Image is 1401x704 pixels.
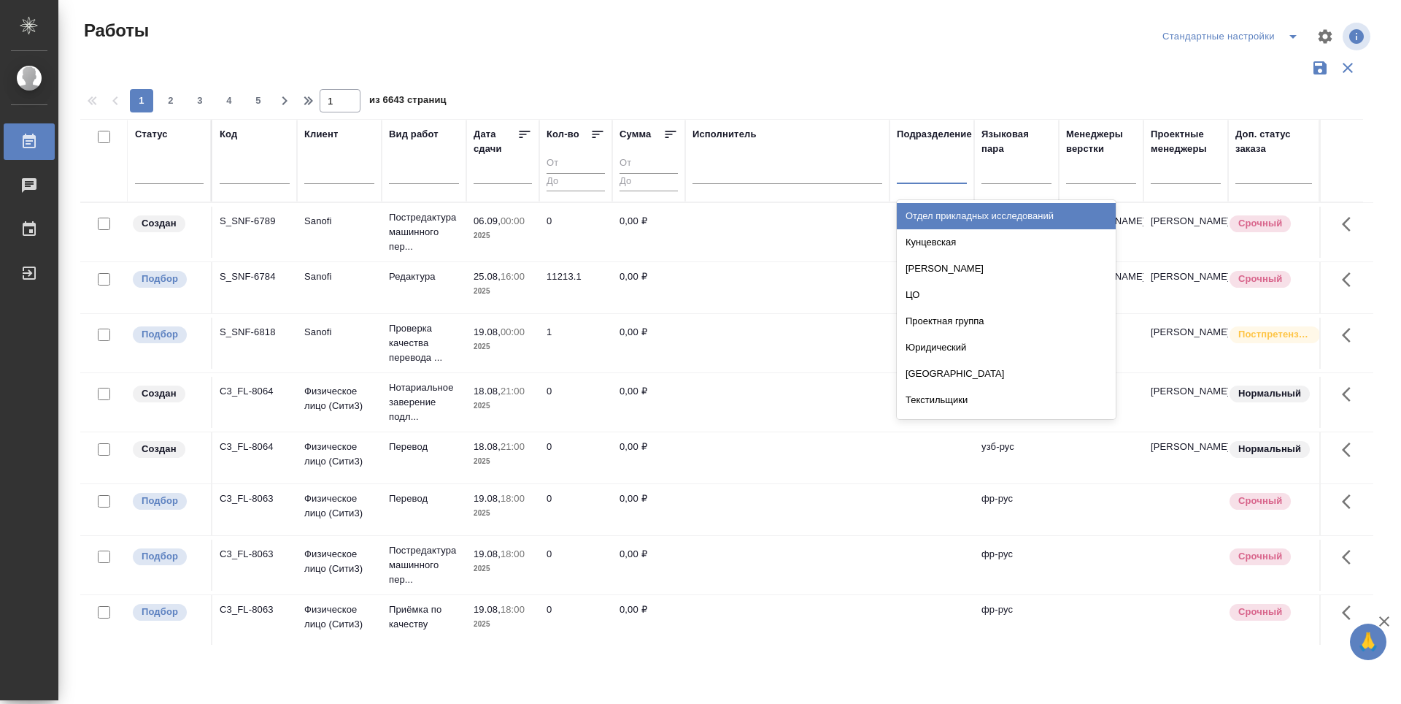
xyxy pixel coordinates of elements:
[304,325,374,340] p: Sanofi
[80,19,149,42] span: Работы
[389,602,459,632] p: Приёмка по качеству
[247,89,270,112] button: 5
[304,269,374,284] p: Sanofi
[897,229,1116,256] div: Кунцевская
[1238,216,1282,231] p: Срочный
[142,494,178,508] p: Подбор
[142,549,178,564] p: Подбор
[131,384,204,404] div: Заказ еще не согласован с клиентом, искать исполнителей рано
[389,543,459,587] p: Постредактура машинного пер...
[612,484,685,535] td: 0,00 ₽
[1333,484,1368,519] button: Здесь прячутся важные кнопки
[474,548,501,559] p: 19.08,
[131,325,204,345] div: Можно подбирать исполнителей
[131,602,204,622] div: Можно подбирать исполнителей
[389,127,439,142] div: Вид работ
[1333,432,1368,467] button: Здесь прячутся важные кнопки
[539,484,612,535] td: 0
[1334,54,1362,82] button: Сбросить фильтры
[142,272,178,286] p: Подбор
[474,562,532,576] p: 2025
[188,89,212,112] button: 3
[897,203,1116,229] div: Отдел прикладных исследований
[1238,442,1301,456] p: Нормальный
[304,214,374,229] p: Sanofi
[220,547,290,562] div: C3_FL-8063
[220,214,290,229] div: S_SNF-6789
[1238,549,1282,564] p: Срочный
[474,506,532,521] p: 2025
[501,271,525,282] p: 16:00
[1238,386,1301,401] p: Нормальный
[897,387,1116,413] div: Текстильщики
[501,215,525,226] p: 00:00
[389,440,459,454] p: Перевод
[474,441,501,452] p: 18.08,
[304,384,374,413] p: Физическое лицо (Сити3)
[474,229,532,243] p: 2025
[539,207,612,258] td: 0
[369,91,447,112] span: из 6643 страниц
[547,155,605,173] input: От
[131,269,204,289] div: Можно подбирать исполнителей
[1066,214,1136,229] p: [PERSON_NAME]
[389,210,459,254] p: Постредактура машинного пер...
[547,127,579,142] div: Кол-во
[389,380,459,424] p: Нотариальное заверение подл...
[620,127,651,142] div: Сумма
[247,93,270,108] span: 5
[897,127,972,142] div: Подразделение
[1333,540,1368,575] button: Здесь прячутся важные кнопки
[217,93,241,108] span: 4
[474,340,532,354] p: 2025
[897,334,1116,361] div: Юридический
[1143,262,1228,313] td: [PERSON_NAME]
[974,540,1059,591] td: фр-рус
[1333,595,1368,630] button: Здесь прячутся важные кнопки
[1333,318,1368,353] button: Здесь прячутся важные кнопки
[889,318,974,369] td: MedQA
[1159,25,1308,48] div: split button
[304,602,374,632] p: Физическое лицо (Сити3)
[612,595,685,646] td: 0,00 ₽
[897,308,1116,334] div: Проектная группа
[131,440,204,459] div: Заказ еще не согласован с клиентом, искать исполнителей рано
[142,605,178,619] p: Подбор
[620,173,678,191] input: До
[539,595,612,646] td: 0
[547,173,605,191] input: До
[1143,432,1228,483] td: [PERSON_NAME]
[220,325,290,340] div: S_SNF-6818
[220,440,290,454] div: C3_FL-8064
[220,384,290,399] div: C3_FL-8064
[474,326,501,337] p: 19.08,
[1143,377,1228,428] td: [PERSON_NAME]
[612,262,685,313] td: 0,00 ₽
[474,127,517,156] div: Дата сдачи
[1235,127,1312,156] div: Доп. статус заказа
[142,386,177,401] p: Создан
[501,326,525,337] p: 00:00
[389,321,459,365] p: Проверка качества перевода ...
[474,454,532,469] p: 2025
[1066,127,1136,156] div: Менеджеры верстки
[981,127,1051,156] div: Языковая пара
[539,262,612,313] td: 11213.1
[539,377,612,428] td: 0
[474,604,501,615] p: 19.08,
[501,441,525,452] p: 21:00
[474,271,501,282] p: 25.08,
[1356,627,1381,657] span: 🙏
[159,93,182,108] span: 2
[539,432,612,483] td: 0
[304,491,374,521] p: Физическое лицо (Сити3)
[142,216,177,231] p: Создан
[501,548,525,559] p: 18:00
[612,540,685,591] td: 0,00 ₽
[897,256,1116,282] div: [PERSON_NAME]
[897,413,1116,440] div: Островная
[1306,54,1334,82] button: Сохранить фильтры
[304,547,374,576] p: Физическое лицо (Сити3)
[1143,318,1228,369] td: [PERSON_NAME]
[220,269,290,284] div: S_SNF-6784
